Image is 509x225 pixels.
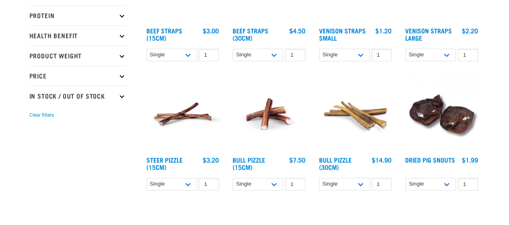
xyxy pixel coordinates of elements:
[29,66,126,86] p: Price
[285,49,305,61] input: 1
[405,29,452,39] a: Venison Straps Large
[462,156,478,163] div: $1.99
[203,156,219,163] div: $3.20
[317,76,394,153] img: Bull Pizzle 30cm for Dogs
[29,5,126,25] p: Protein
[146,29,182,39] a: Beef Straps (15cm)
[462,27,478,34] div: $2.20
[29,45,126,66] p: Product Weight
[233,29,268,39] a: Beef Straps (30cm)
[233,158,265,169] a: Bull Pizzle (15cm)
[146,158,183,169] a: Steer Pizzle (15cm)
[458,178,478,190] input: 1
[405,158,455,161] a: Dried Pig Snouts
[29,111,54,119] button: Clear filters
[289,156,305,163] div: $7.50
[199,178,219,190] input: 1
[144,76,221,153] img: Raw Essentials Steer Pizzle 15cm
[403,76,480,153] img: IMG 9990
[231,76,307,153] img: Bull Pizzle
[372,156,392,163] div: $14.90
[371,178,392,190] input: 1
[285,178,305,190] input: 1
[203,27,219,34] div: $3.00
[458,49,478,61] input: 1
[319,158,352,169] a: Bull Pizzle (30cm)
[371,49,392,61] input: 1
[289,27,305,34] div: $4.50
[29,86,126,106] p: In Stock / Out Of Stock
[319,29,366,39] a: Venison Straps Small
[199,49,219,61] input: 1
[29,25,126,45] p: Health Benefit
[375,27,392,34] div: $1.20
